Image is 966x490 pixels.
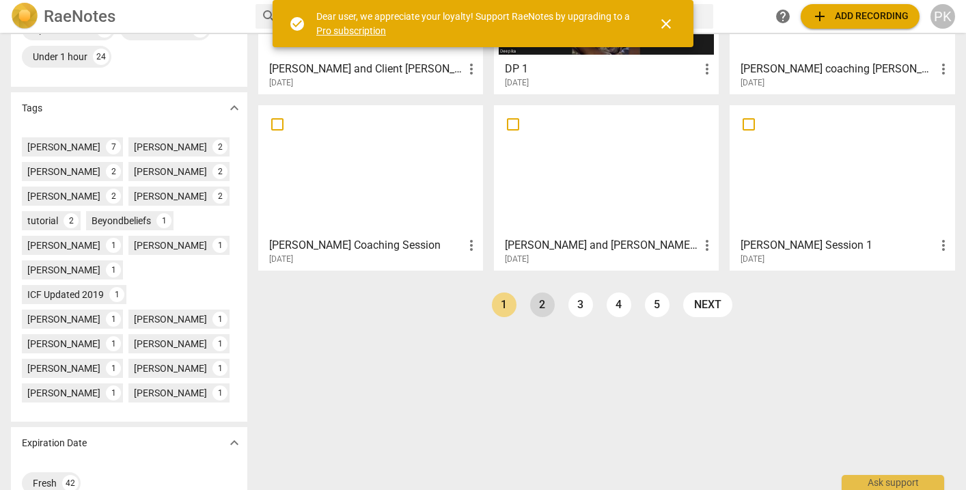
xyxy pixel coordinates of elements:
[134,362,207,375] div: [PERSON_NAME]
[134,189,207,203] div: [PERSON_NAME]
[775,8,791,25] span: help
[33,476,57,490] div: Fresh
[27,337,100,351] div: [PERSON_NAME]
[11,3,38,30] img: Logo
[106,361,121,376] div: 1
[27,312,100,326] div: [PERSON_NAME]
[226,100,243,116] span: expand_more
[568,292,593,317] a: Page 3
[106,189,121,204] div: 2
[27,263,100,277] div: [PERSON_NAME]
[607,292,631,317] a: Page 4
[505,61,699,77] h3: DP 1
[935,61,952,77] span: more_vert
[316,25,386,36] a: Pro subscription
[261,8,277,25] span: search
[505,237,699,254] h3: Brian and Angela GMT20250816-174902_Recording_640x360
[27,189,100,203] div: [PERSON_NAME]
[463,237,480,254] span: more_vert
[683,292,732,317] a: next
[134,337,207,351] div: [PERSON_NAME]
[734,110,950,264] a: [PERSON_NAME] Session 1[DATE]
[316,10,633,38] div: Dear user, we appreciate your loyalty! Support RaeNotes by upgrading to a
[801,4,920,29] button: Upload
[650,8,682,40] button: Close
[64,213,79,228] div: 2
[92,214,151,228] div: Beyondbeliefs
[505,77,529,89] span: [DATE]
[212,385,227,400] div: 1
[27,362,100,375] div: [PERSON_NAME]
[27,288,104,301] div: ICF Updated 2019
[44,7,115,26] h2: RaeNotes
[226,435,243,451] span: expand_more
[741,237,935,254] h3: Alex Session 1
[771,4,795,29] a: Help
[505,254,529,265] span: [DATE]
[930,4,955,29] button: PK
[134,140,207,154] div: [PERSON_NAME]
[134,239,207,252] div: [PERSON_NAME]
[212,336,227,351] div: 1
[935,237,952,254] span: more_vert
[212,312,227,327] div: 1
[106,336,121,351] div: 1
[269,77,293,89] span: [DATE]
[699,61,715,77] span: more_vert
[106,164,121,179] div: 2
[212,164,227,179] div: 2
[212,139,227,154] div: 2
[134,386,207,400] div: [PERSON_NAME]
[106,262,121,277] div: 1
[27,140,100,154] div: [PERSON_NAME]
[269,237,463,254] h3: Valora Douglas Coaching Session
[269,61,463,77] h3: M Pitt and Client Brooke Aug 23 2025 For Mentoring Session
[224,98,245,118] button: Show more
[109,287,124,302] div: 1
[27,214,58,228] div: tutorial
[699,237,715,254] span: more_vert
[212,361,227,376] div: 1
[269,254,293,265] span: [DATE]
[27,386,100,400] div: [PERSON_NAME]
[463,61,480,77] span: more_vert
[33,50,87,64] div: Under 1 hour
[741,254,764,265] span: [DATE]
[106,139,121,154] div: 7
[530,292,555,317] a: Page 2
[492,292,516,317] a: Page 1 is your current page
[263,110,478,264] a: [PERSON_NAME] Coaching Session[DATE]
[212,189,227,204] div: 2
[842,475,944,490] div: Ask support
[27,165,100,178] div: [PERSON_NAME]
[741,77,764,89] span: [DATE]
[27,239,100,252] div: [PERSON_NAME]
[106,385,121,400] div: 1
[289,16,305,32] span: check_circle
[22,436,87,450] p: Expiration Date
[212,238,227,253] div: 1
[22,101,42,115] p: Tags
[499,110,714,264] a: [PERSON_NAME] and [PERSON_NAME] GMT20250816-174902_Recording_640x360[DATE]
[134,165,207,178] div: [PERSON_NAME]
[156,213,171,228] div: 1
[645,292,670,317] a: Page 5
[658,16,674,32] span: close
[741,61,935,77] h3: Brooke coaching Mike - mentor session 3
[93,49,109,65] div: 24
[11,3,245,30] a: LogoRaeNotes
[224,433,245,453] button: Show more
[812,8,828,25] span: add
[106,312,121,327] div: 1
[812,8,909,25] span: Add recording
[134,312,207,326] div: [PERSON_NAME]
[106,238,121,253] div: 1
